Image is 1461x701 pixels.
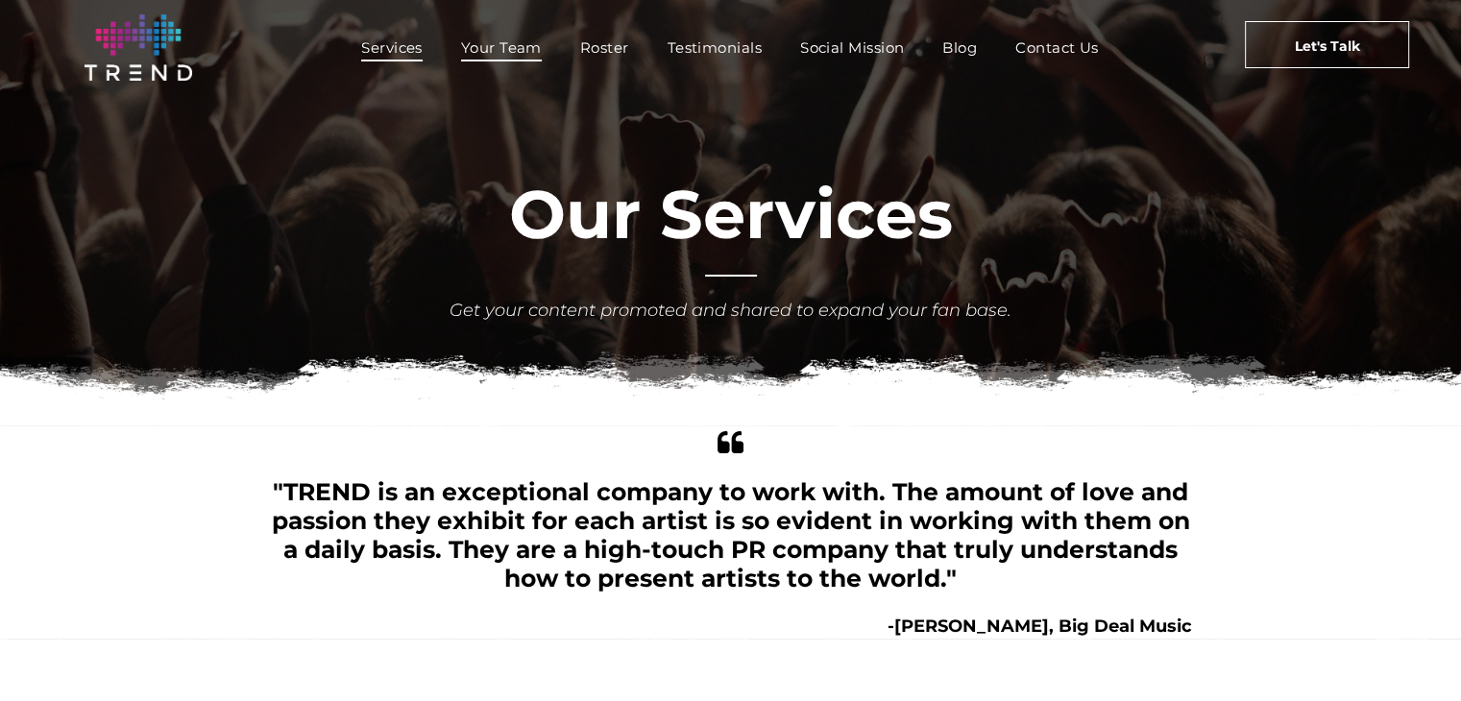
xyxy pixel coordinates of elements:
[448,298,1014,324] div: Get your content promoted and shared to expand your fan base.
[509,173,953,255] font: Our Services
[342,34,442,61] a: Services
[888,616,1192,637] b: -[PERSON_NAME], Big Deal Music
[781,34,923,61] a: Social Mission
[996,34,1118,61] a: Contact Us
[442,34,561,61] a: Your Team
[561,34,648,61] a: Roster
[648,34,781,61] a: Testimonials
[85,14,192,81] img: logo
[1365,609,1461,701] iframe: Chat Widget
[1295,22,1360,70] span: Let's Talk
[923,34,996,61] a: Blog
[461,34,542,61] span: Your Team
[1245,21,1409,68] a: Let's Talk
[272,477,1190,592] span: "TREND is an exceptional company to work with. The amount of love and passion they exhibit for ea...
